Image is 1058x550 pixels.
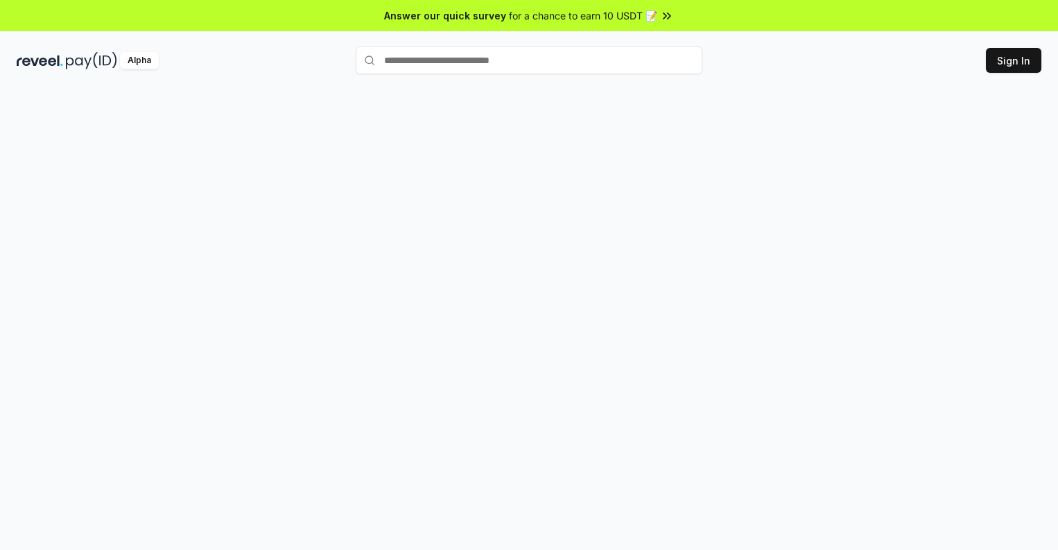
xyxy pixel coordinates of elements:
[66,52,117,69] img: pay_id
[120,52,159,69] div: Alpha
[384,8,506,23] span: Answer our quick survey
[17,52,63,69] img: reveel_dark
[986,48,1041,73] button: Sign In
[509,8,657,23] span: for a chance to earn 10 USDT 📝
